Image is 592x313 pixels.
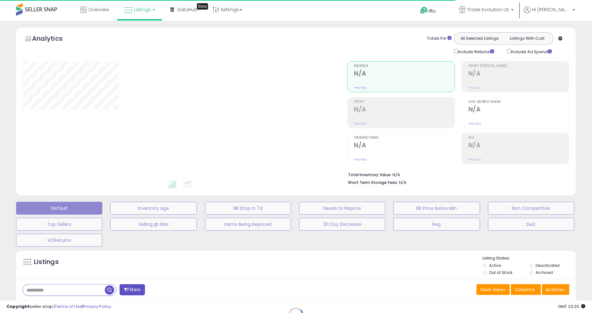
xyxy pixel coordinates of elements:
button: W/Returns [16,234,102,247]
h5: Analytics [32,34,75,45]
span: Overview [88,6,109,13]
div: Totals For [427,36,452,42]
h2: N/A [469,142,569,150]
small: Prev: N/A [354,158,367,161]
a: Hi [PERSON_NAME] [524,6,575,21]
div: Include Returns [449,48,502,55]
span: Avg. Buybox Share [469,100,569,104]
button: BB Drop in 7d [205,202,291,215]
div: seller snap | | [6,304,111,310]
span: Trade Evolution US [468,6,509,13]
span: ROI [469,136,569,140]
button: De2 [488,218,574,231]
small: Prev: N/A [354,122,367,126]
button: Inventory Age [110,202,197,215]
small: Prev: N/A [354,86,367,90]
h2: N/A [354,106,455,114]
h2: N/A [469,106,569,114]
button: Items Being Repriced [205,218,291,231]
button: Default [16,202,102,215]
div: Include Ad Spend [502,48,562,55]
span: Profit [PERSON_NAME] [469,64,569,68]
button: Needs to Reprice [299,202,385,215]
b: Short Term Storage Fees: [348,180,398,185]
li: N/A [348,170,565,178]
h2: N/A [354,70,455,78]
button: Listings With Cost [503,34,551,43]
button: BB Price Below Min [393,202,480,215]
button: All Selected Listings [456,34,504,43]
button: Reg [393,218,480,231]
span: Help [428,8,436,14]
div: Tooltip anchor [197,3,208,10]
button: 30 Day Decrease [299,218,385,231]
span: Profit [354,100,455,104]
span: Ordered Items [354,136,455,140]
button: Non Competitive [488,202,574,215]
span: DataHub [177,6,198,13]
small: Prev: N/A [469,158,481,161]
button: Top Sellers [16,218,102,231]
i: Get Help [420,6,428,14]
h2: N/A [354,142,455,150]
span: Hi [PERSON_NAME] [532,6,571,13]
h2: N/A [469,70,569,78]
span: Revenue [354,64,455,68]
small: Prev: N/A [469,122,481,126]
b: Total Inventory Value: [348,172,392,177]
small: Prev: N/A [469,86,481,90]
strong: Copyright [6,303,30,309]
span: N/A [399,179,407,185]
a: Help [415,2,449,21]
button: Selling @ Max [110,218,197,231]
span: Listings [134,6,151,13]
